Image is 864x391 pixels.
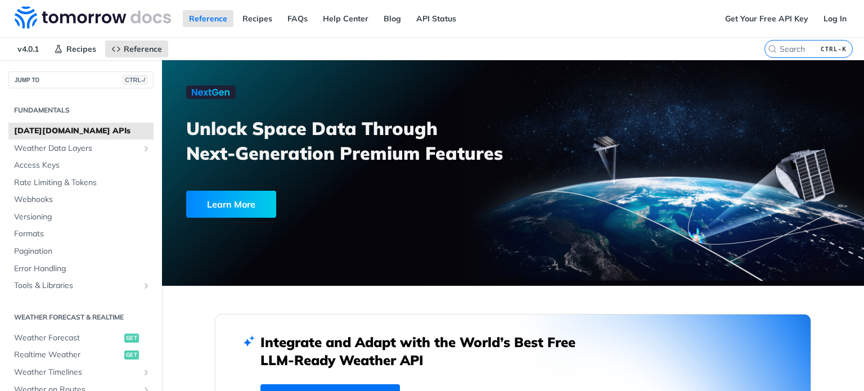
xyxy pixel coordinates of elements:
span: get [124,350,139,359]
span: CTRL-/ [123,75,147,84]
a: Realtime Weatherget [8,347,154,363]
button: Show subpages for Tools & Libraries [142,281,151,290]
span: [DATE][DOMAIN_NAME] APIs [14,125,151,137]
button: Show subpages for Weather Timelines [142,368,151,377]
h2: Integrate and Adapt with the World’s Best Free LLM-Ready Weather API [260,333,592,369]
span: Weather Data Layers [14,143,139,154]
h3: Unlock Space Data Through Next-Generation Premium Features [186,116,525,165]
span: Rate Limiting & Tokens [14,177,151,188]
a: Weather Data LayersShow subpages for Weather Data Layers [8,140,154,157]
a: Log In [817,10,853,27]
span: Weather Timelines [14,367,139,378]
span: Reference [124,44,162,54]
a: Weather Forecastget [8,330,154,347]
a: Get Your Free API Key [719,10,814,27]
a: Reference [183,10,233,27]
a: Blog [377,10,407,27]
a: Learn More [186,191,457,218]
svg: Search [768,44,777,53]
kbd: CTRL-K [818,43,849,55]
a: Access Keys [8,157,154,174]
a: [DATE][DOMAIN_NAME] APIs [8,123,154,140]
a: Error Handling [8,260,154,277]
a: Formats [8,226,154,242]
img: Tomorrow.io Weather API Docs [15,6,171,29]
a: Webhooks [8,191,154,208]
button: Show subpages for Weather Data Layers [142,144,151,153]
a: Versioning [8,209,154,226]
a: Weather TimelinesShow subpages for Weather Timelines [8,364,154,381]
span: Pagination [14,246,151,257]
span: Recipes [66,44,96,54]
a: API Status [410,10,462,27]
span: Versioning [14,212,151,223]
a: Recipes [236,10,278,27]
a: FAQs [281,10,314,27]
span: Webhooks [14,194,151,205]
span: Access Keys [14,160,151,171]
div: Learn More [186,191,276,218]
h2: Fundamentals [8,105,154,115]
a: Help Center [317,10,375,27]
span: Weather Forecast [14,332,121,344]
h2: Weather Forecast & realtime [8,312,154,322]
span: v4.0.1 [11,41,45,57]
a: Rate Limiting & Tokens [8,174,154,191]
a: Pagination [8,243,154,260]
a: Tools & LibrariesShow subpages for Tools & Libraries [8,277,154,294]
span: Error Handling [14,263,151,275]
span: Formats [14,228,151,240]
button: JUMP TOCTRL-/ [8,71,154,88]
span: Realtime Weather [14,349,121,361]
a: Recipes [48,41,102,57]
span: get [124,334,139,343]
img: NextGen [186,86,236,99]
a: Reference [105,41,168,57]
span: Tools & Libraries [14,280,139,291]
